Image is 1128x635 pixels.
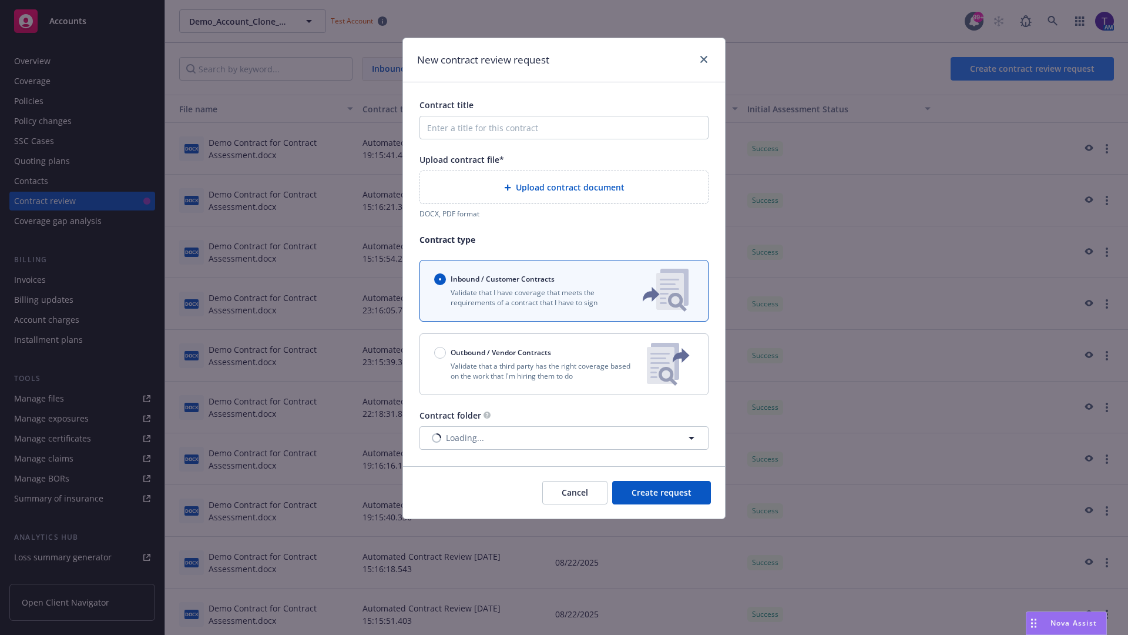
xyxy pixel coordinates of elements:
[419,171,709,204] div: Upload contract document
[1050,618,1097,628] span: Nova Assist
[632,487,691,498] span: Create request
[434,347,446,359] input: Outbound / Vendor Contracts
[419,154,504,165] span: Upload contract file*
[1026,612,1041,634] div: Drag to move
[419,116,709,139] input: Enter a title for this contract
[562,487,588,498] span: Cancel
[419,410,481,421] span: Contract folder
[1026,611,1107,635] button: Nova Assist
[419,233,709,246] p: Contract type
[434,288,623,308] p: Validate that I have coverage that meets the requirements of a contract that I have to sign
[446,432,484,444] span: Loading...
[434,361,637,381] p: Validate that a third party has the right coverage based on the work that I'm hiring them to do
[697,52,711,66] a: close
[417,52,549,68] h1: New contract review request
[612,481,711,504] button: Create request
[516,181,625,193] span: Upload contract document
[419,260,709,322] button: Inbound / Customer ContractsValidate that I have coverage that meets the requirements of a contra...
[419,99,474,111] span: Contract title
[451,347,551,357] span: Outbound / Vendor Contracts
[419,209,709,219] div: DOCX, PDF format
[542,481,607,504] button: Cancel
[434,273,446,285] input: Inbound / Customer Contracts
[451,274,555,284] span: Inbound / Customer Contracts
[419,333,709,395] button: Outbound / Vendor ContractsValidate that a third party has the right coverage based on the work t...
[419,426,709,450] button: Loading...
